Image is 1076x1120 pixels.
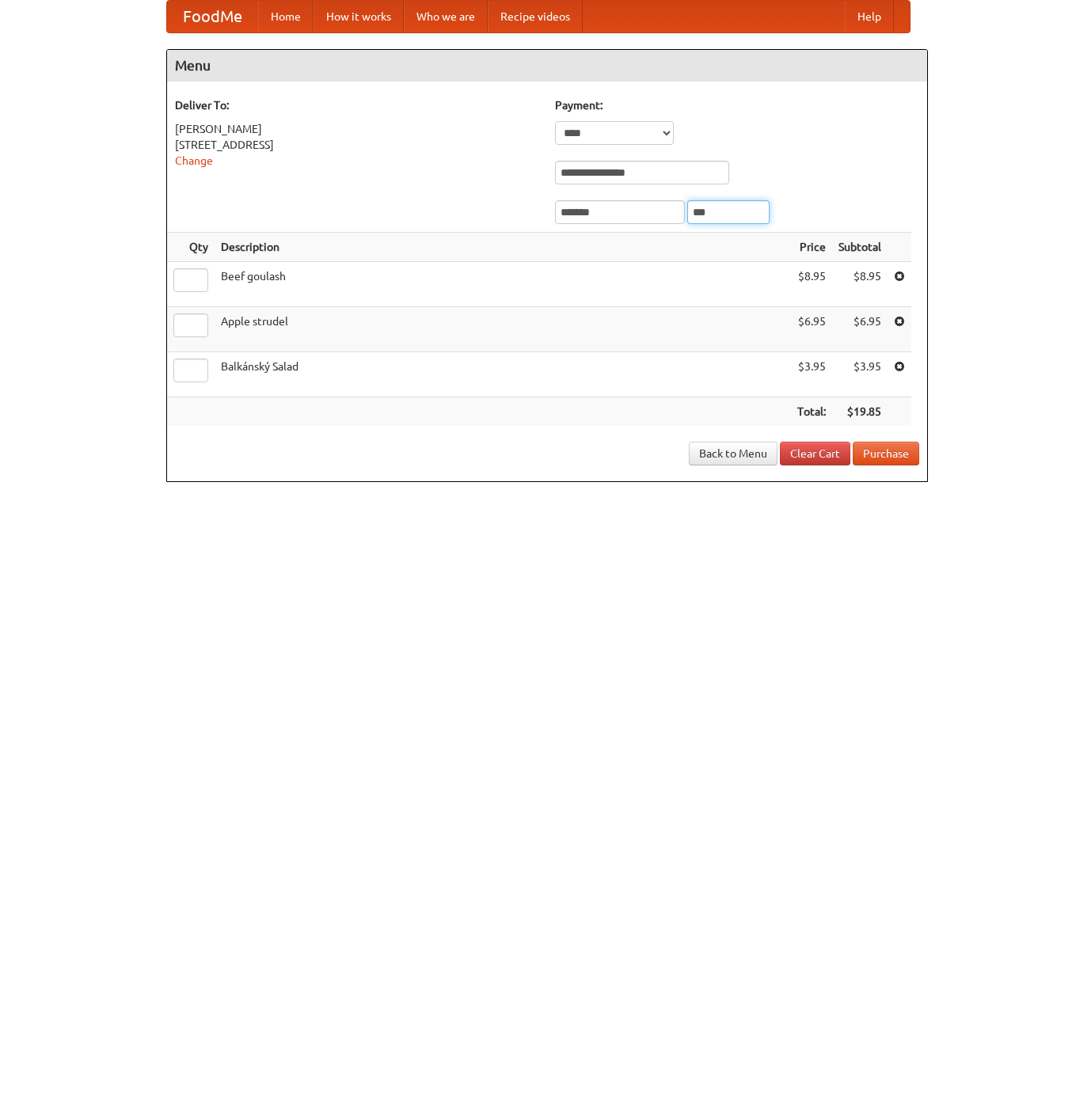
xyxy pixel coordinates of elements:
a: How it works [314,1,404,32]
div: [PERSON_NAME] [175,121,539,137]
th: Total: [791,397,832,427]
a: FoodMe [167,1,258,32]
a: Help [845,1,894,32]
a: Recipe videos [488,1,583,32]
td: $6.95 [832,307,888,352]
a: Back to Menu [689,442,778,465]
td: Apple strudel [215,307,791,352]
th: $19.85 [832,397,888,427]
h5: Payment: [555,97,919,113]
a: Clear Cart [780,442,850,465]
td: $3.95 [791,352,832,397]
a: Who we are [404,1,488,32]
div: [STREET_ADDRESS] [175,137,539,153]
td: $6.95 [791,307,832,352]
button: Purchase [853,442,919,465]
th: Description [215,233,791,262]
td: Beef goulash [215,262,791,307]
td: $3.95 [832,352,888,397]
h5: Deliver To: [175,97,539,113]
th: Price [791,233,832,262]
td: $8.95 [791,262,832,307]
th: Qty [167,233,215,262]
td: Balkánský Salad [215,352,791,397]
a: Home [258,1,314,32]
a: Change [175,154,213,167]
h4: Menu [167,50,927,82]
th: Subtotal [832,233,888,262]
td: $8.95 [832,262,888,307]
